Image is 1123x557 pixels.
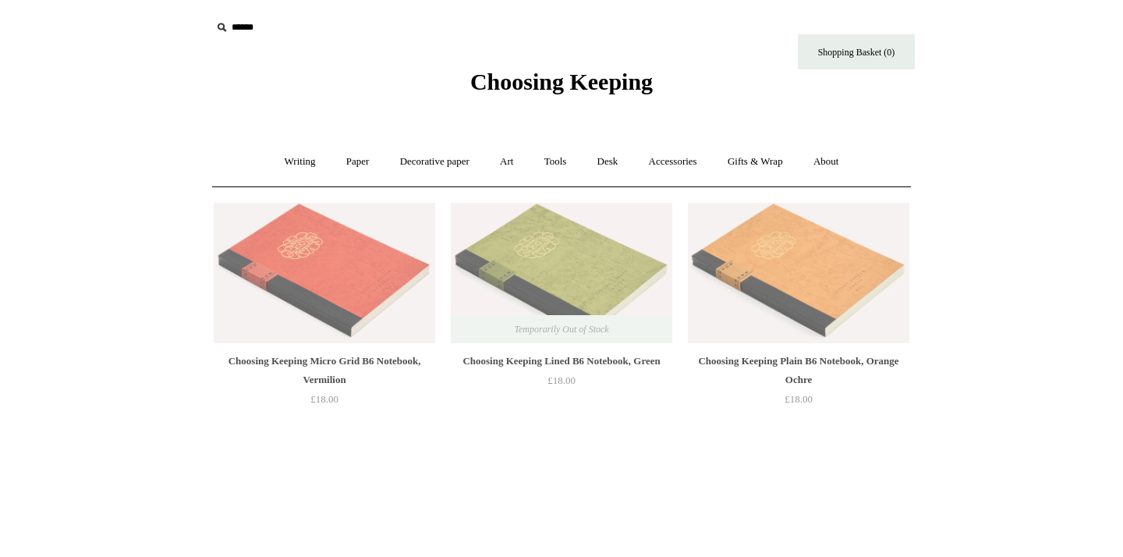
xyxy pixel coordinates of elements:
[310,393,338,405] span: £18.00
[451,352,672,416] a: Choosing Keeping Lined B6 Notebook, Green £18.00
[785,393,813,405] span: £18.00
[688,352,909,416] a: Choosing Keeping Plain B6 Notebook, Orange Ochre £18.00
[547,374,576,386] span: £18.00
[714,141,797,183] a: Gifts & Wrap
[455,352,668,371] div: Choosing Keeping Lined B6 Notebook, Green
[214,203,435,343] a: Choosing Keeping Micro Grid B6 Notebook, Vermilion Choosing Keeping Micro Grid B6 Notebook, Vermi...
[470,81,653,92] a: Choosing Keeping
[688,203,909,343] img: Choosing Keeping Plain B6 Notebook, Orange Ochre
[498,315,624,343] span: Temporarily Out of Stock
[798,34,915,69] a: Shopping Basket (0)
[470,69,653,94] span: Choosing Keeping
[692,352,905,389] div: Choosing Keeping Plain B6 Notebook, Orange Ochre
[218,352,431,389] div: Choosing Keeping Micro Grid B6 Notebook, Vermilion
[530,141,581,183] a: Tools
[271,141,330,183] a: Writing
[214,203,435,343] img: Choosing Keeping Micro Grid B6 Notebook, Vermilion
[451,203,672,343] img: Choosing Keeping Lined B6 Notebook, Green
[635,141,711,183] a: Accessories
[386,141,484,183] a: Decorative paper
[486,141,527,183] a: Art
[583,141,632,183] a: Desk
[799,141,853,183] a: About
[332,141,384,183] a: Paper
[688,203,909,343] a: Choosing Keeping Plain B6 Notebook, Orange Ochre Choosing Keeping Plain B6 Notebook, Orange Ochre
[214,352,435,416] a: Choosing Keeping Micro Grid B6 Notebook, Vermilion £18.00
[451,203,672,343] a: Choosing Keeping Lined B6 Notebook, Green Choosing Keeping Lined B6 Notebook, Green Temporarily O...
